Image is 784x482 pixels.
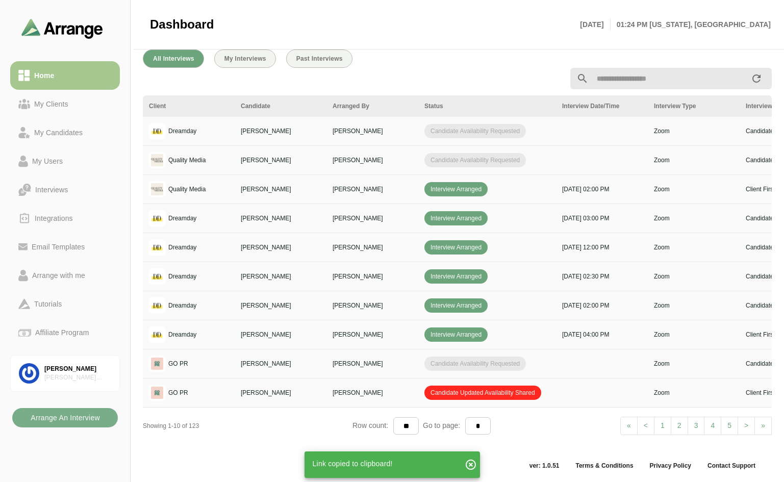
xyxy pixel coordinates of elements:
p: Zoom [654,301,734,310]
p: Dreamday [168,301,196,310]
p: [PERSON_NAME] [333,126,412,136]
p: [PERSON_NAME] [241,330,320,339]
span: Candidate Availability Requested [424,153,526,167]
a: Contact Support [699,462,764,470]
div: Arrange with me [28,269,89,282]
span: > [744,421,748,429]
p: [PERSON_NAME] [241,214,320,223]
div: Home [30,69,58,82]
p: [DATE] 02:00 PM [562,301,642,310]
p: [PERSON_NAME] [241,156,320,165]
span: Go to page: [419,421,465,429]
a: Interviews [10,175,120,204]
i: appended action [750,72,763,85]
div: Email Templates [28,241,89,253]
img: arrangeai-name-small-logo.4d2b8aee.svg [21,18,103,38]
a: My Users [10,147,120,175]
p: Dreamday [168,330,196,339]
img: logo [149,356,165,372]
p: Dreamday [168,214,196,223]
a: [PERSON_NAME][PERSON_NAME] Associates [10,355,120,392]
div: [PERSON_NAME] Associates [44,373,111,382]
span: ver: 1.0.51 [521,462,568,470]
p: Quality Media [168,185,206,194]
a: Next [754,417,772,435]
button: Past Interviews [286,49,352,68]
p: Zoom [654,243,734,252]
p: [DATE] 12:00 PM [562,243,642,252]
a: Tutorials [10,290,120,318]
p: [PERSON_NAME] [333,185,412,194]
p: [DATE] [580,18,610,31]
p: [PERSON_NAME] [241,185,320,194]
p: Quality Media [168,156,206,165]
p: [PERSON_NAME] [333,156,412,165]
div: Affiliate Program [31,326,93,339]
p: Zoom [654,126,734,136]
p: GO PR [168,388,188,397]
span: Past Interviews [296,55,343,62]
img: logo [149,268,165,285]
span: Interview Arranged [424,211,488,225]
a: Arrange with me [10,261,120,290]
p: [PERSON_NAME] [333,243,412,252]
a: Integrations [10,204,120,233]
img: logo [149,297,165,314]
p: [DATE] 02:00 PM [562,185,642,194]
div: My Clients [30,98,72,110]
p: [DATE] 02:30 PM [562,272,642,281]
p: Dreamday [168,272,196,281]
div: My Users [28,155,67,167]
div: Arranged By [333,102,412,111]
p: Zoom [654,185,734,194]
p: [PERSON_NAME] [333,388,412,397]
div: [PERSON_NAME] [44,365,111,373]
p: [PERSON_NAME] [333,359,412,368]
span: Interview Arranged [424,269,488,284]
a: Affiliate Program [10,318,120,347]
div: Integrations [31,212,77,224]
button: All Interviews [143,49,204,68]
img: logo [149,239,165,256]
a: Privacy Policy [642,462,699,470]
a: 5 [721,417,738,435]
div: Status [424,102,550,111]
p: [PERSON_NAME] [241,388,320,397]
b: Arrange An Interview [30,408,100,427]
span: Row count: [352,421,393,429]
p: 01:24 PM [US_STATE], [GEOGRAPHIC_DATA] [611,18,771,31]
div: Showing 1-10 of 123 [143,421,352,430]
p: [PERSON_NAME] [241,243,320,252]
a: 2 [671,417,688,435]
div: Client [149,102,229,111]
span: All Interviews [153,55,194,62]
a: 4 [704,417,721,435]
p: [DATE] 03:00 PM [562,214,642,223]
div: Tutorials [30,298,66,310]
img: logo [149,210,165,226]
div: Interviews [31,184,72,196]
span: Interview Arranged [424,182,488,196]
a: Home [10,61,120,90]
p: Dreamday [168,126,196,136]
a: 3 [688,417,705,435]
img: logo [149,152,165,168]
p: [PERSON_NAME] [333,214,412,223]
p: [PERSON_NAME] [333,301,412,310]
button: My Interviews [214,49,276,68]
span: Link copied to clipboard! [313,460,393,468]
a: Email Templates [10,233,120,261]
a: Next [738,417,755,435]
span: Interview Arranged [424,298,488,313]
span: » [761,421,765,429]
a: My Candidates [10,118,120,147]
p: Zoom [654,272,734,281]
p: [PERSON_NAME] [241,359,320,368]
p: GO PR [168,359,188,368]
span: Candidate Availability Requested [424,357,526,371]
div: My Candidates [30,126,87,139]
span: My Interviews [224,55,266,62]
p: Zoom [654,214,734,223]
p: Zoom [654,388,734,397]
img: logo [149,385,165,401]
